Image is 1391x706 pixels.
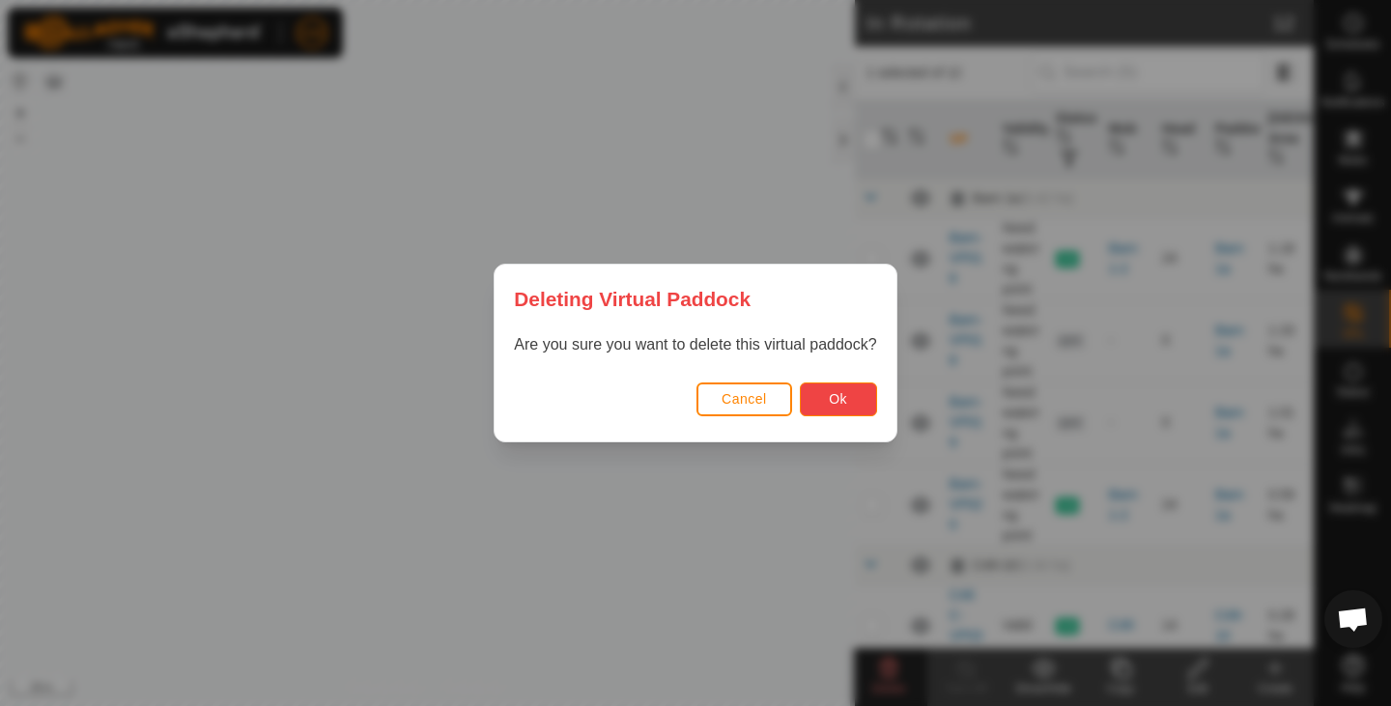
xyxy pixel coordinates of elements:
div: Open chat [1324,590,1382,648]
button: Cancel [696,382,792,416]
span: Ok [829,391,847,407]
span: Cancel [722,391,767,407]
p: Are you sure you want to delete this virtual paddock? [514,333,876,356]
span: Deleting Virtual Paddock [514,284,751,314]
button: Ok [800,382,877,416]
